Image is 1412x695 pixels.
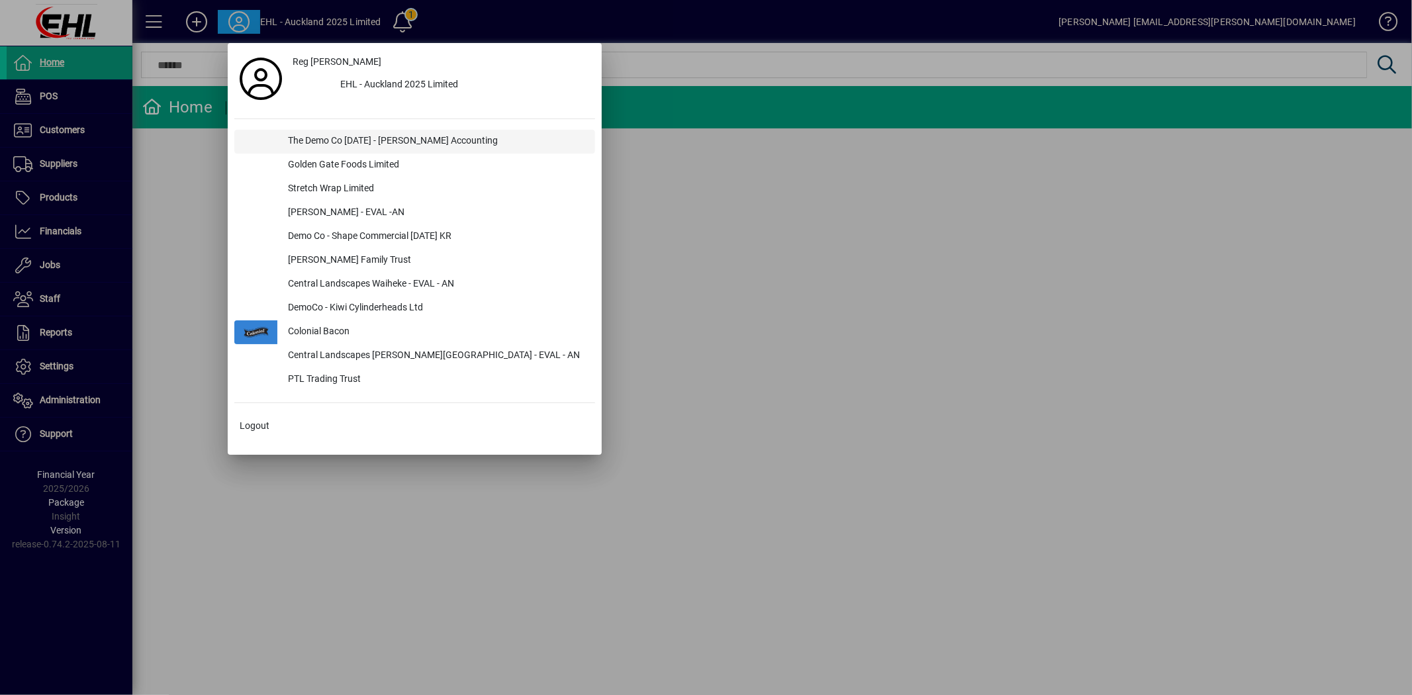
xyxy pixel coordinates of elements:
[277,344,595,368] div: Central Landscapes [PERSON_NAME][GEOGRAPHIC_DATA] - EVAL - AN
[234,154,595,177] button: Golden Gate Foods Limited
[330,73,595,97] div: EHL - Auckland 2025 Limited
[234,273,595,297] button: Central Landscapes Waiheke - EVAL - AN
[277,297,595,320] div: DemoCo - Kiwi Cylinderheads Ltd
[287,50,595,73] a: Reg [PERSON_NAME]
[234,130,595,154] button: The Demo Co [DATE] - [PERSON_NAME] Accounting
[277,225,595,249] div: Demo Co - Shape Commercial [DATE] KR
[234,225,595,249] button: Demo Co - Shape Commercial [DATE] KR
[287,73,595,97] button: EHL - Auckland 2025 Limited
[234,67,287,91] a: Profile
[277,249,595,273] div: [PERSON_NAME] Family Trust
[277,368,595,392] div: PTL Trading Trust
[277,154,595,177] div: Golden Gate Foods Limited
[234,414,595,438] button: Logout
[277,130,595,154] div: The Demo Co [DATE] - [PERSON_NAME] Accounting
[277,177,595,201] div: Stretch Wrap Limited
[277,320,595,344] div: Colonial Bacon
[293,55,381,69] span: Reg [PERSON_NAME]
[234,201,595,225] button: [PERSON_NAME] - EVAL -AN
[234,368,595,392] button: PTL Trading Trust
[234,297,595,320] button: DemoCo - Kiwi Cylinderheads Ltd
[240,419,269,433] span: Logout
[234,249,595,273] button: [PERSON_NAME] Family Trust
[277,201,595,225] div: [PERSON_NAME] - EVAL -AN
[234,177,595,201] button: Stretch Wrap Limited
[277,273,595,297] div: Central Landscapes Waiheke - EVAL - AN
[234,320,595,344] button: Colonial Bacon
[234,344,595,368] button: Central Landscapes [PERSON_NAME][GEOGRAPHIC_DATA] - EVAL - AN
